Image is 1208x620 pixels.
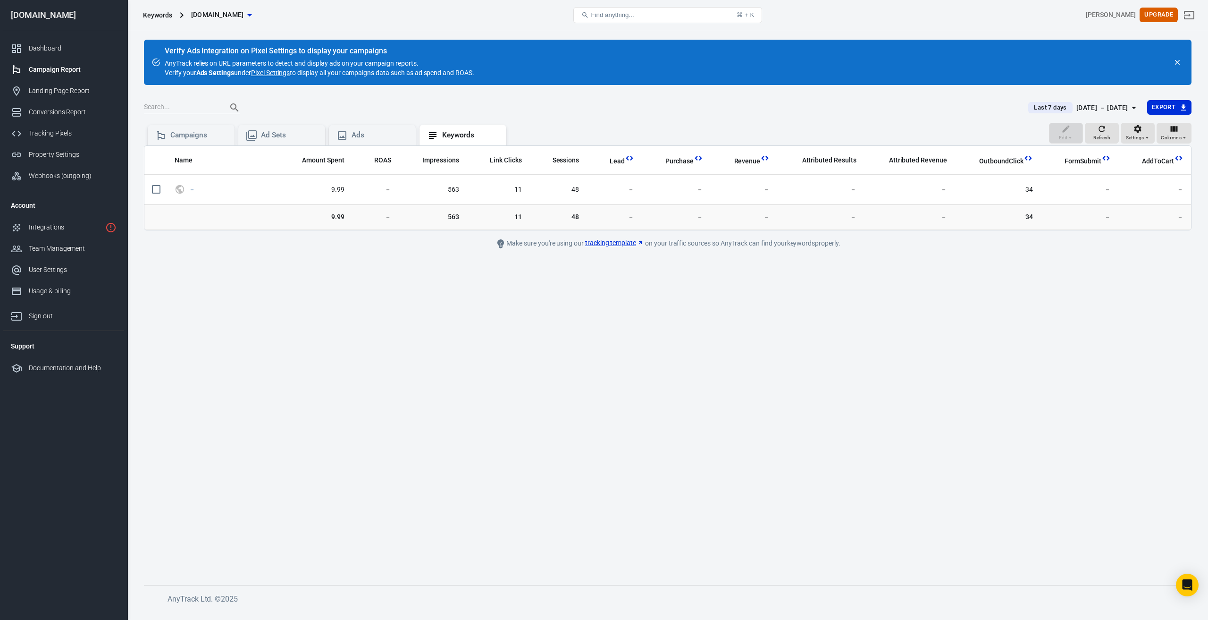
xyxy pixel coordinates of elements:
[537,212,579,222] span: 48
[1065,157,1101,166] span: FormSubmit
[3,11,124,19] div: [DOMAIN_NAME]
[573,7,762,23] button: Find anything...⌘ + K
[1093,134,1110,142] span: Refresh
[187,6,255,24] button: [DOMAIN_NAME]
[360,212,391,222] span: －
[718,212,770,222] span: －
[694,153,703,163] svg: This column is calculated from AnyTrack real-time data
[734,157,761,166] span: Revenue
[29,128,117,138] div: Tracking Pixels
[374,154,391,166] span: The total return on ad spend
[455,238,880,249] div: Make sure you're using our on your traffic sources so AnyTrack can find your keywords properly.
[1052,157,1101,166] span: FormSubmit
[302,156,344,165] span: Amount Spent
[790,154,856,166] span: The total conversions attributed according to your ad network (Facebook, Google, etc.)
[144,146,1191,230] div: scrollable content
[1161,134,1182,142] span: Columns
[196,69,235,76] strong: Ads Settings
[191,9,244,21] span: achereliefdaily.com
[302,154,344,166] span: The estimated total amount of money you've spent on your campaign, ad set or ad during its schedule.
[189,186,197,193] span: －
[962,185,1033,195] span: 34
[625,153,634,163] svg: This column is calculated from AnyTrack real-time data
[1030,103,1070,112] span: Last 7 days
[474,185,522,195] span: 11
[285,212,344,222] span: 9.99
[175,156,205,165] span: Name
[29,86,117,96] div: Landing Page Report
[889,154,947,166] span: The total revenue attributed according to your ad network (Facebook, Google, etc.)
[1023,153,1033,163] svg: This column is calculated from AnyTrack real-time data
[168,593,875,605] h6: AnyTrack Ltd. © 2025
[610,157,625,166] span: Lead
[3,194,124,217] li: Account
[1126,212,1183,222] span: －
[785,185,856,195] span: －
[406,185,459,195] span: 563
[1021,100,1147,116] button: Last 7 days[DATE] － [DATE]
[540,156,579,165] span: Sessions
[144,102,219,114] input: Search...
[653,157,694,166] span: Purchase
[165,47,474,77] div: AnyTrack relies on URL parameters to detect and display ads on your campaign reports. Verify your...
[3,165,124,187] a: Webhooks (outgoing)
[649,212,703,222] span: －
[3,123,124,144] a: Tracking Pixels
[889,156,947,165] span: Attributed Revenue
[29,107,117,117] div: Conversions Report
[1121,123,1155,144] button: Settings
[585,238,644,248] a: tracking template
[362,154,391,166] span: The total return on ad spend
[474,212,522,222] span: 11
[374,156,391,165] span: ROAS
[29,150,117,160] div: Property Settings
[1085,123,1119,144] button: Refresh
[406,212,459,222] span: 563
[553,156,579,165] span: Sessions
[3,259,124,280] a: User Settings
[1147,100,1191,115] button: Export
[3,335,124,357] li: Support
[1176,574,1199,596] div: Open Intercom Messenger
[3,302,124,327] a: Sign out
[29,171,117,181] div: Webhooks (outgoing)
[1174,153,1183,163] svg: This column is calculated from AnyTrack real-time data
[29,286,117,296] div: Usage & billing
[962,212,1033,222] span: 34
[1101,153,1111,163] svg: This column is calculated from AnyTrack real-time data
[1157,123,1191,144] button: Columns
[1086,10,1136,20] div: Account id: 2PjfhOxw
[360,185,391,195] span: －
[967,157,1023,166] span: OutboundClick
[3,280,124,302] a: Usage & billing
[422,154,459,166] span: The number of times your ads were on screen.
[3,102,124,123] a: Conversions Report
[251,68,290,77] a: Pixel Settings
[29,43,117,53] div: Dashboard
[1130,157,1174,166] span: AddToCart
[3,80,124,102] a: Landing Page Report
[722,155,761,167] span: Total revenue calculated by AnyTrack.
[1126,185,1183,195] span: －
[802,156,856,165] span: Attributed Results
[3,59,124,80] a: Campaign Report
[442,130,499,140] div: Keywords
[490,156,522,165] span: Link Clicks
[802,154,856,166] span: The total conversions attributed according to your ad network (Facebook, Google, etc.)
[29,244,117,254] div: Team Management
[189,186,195,193] a: －
[597,157,625,166] span: Lead
[785,212,856,222] span: －
[3,217,124,238] a: Integrations
[872,212,947,222] span: －
[718,185,770,195] span: －
[1076,102,1128,114] div: [DATE] － [DATE]
[594,212,634,222] span: －
[1171,56,1184,69] button: close
[143,10,172,20] div: Keywords
[649,185,703,195] span: －
[170,130,227,140] div: Campaigns
[223,96,246,119] button: Search
[734,155,761,167] span: Total revenue calculated by AnyTrack.
[877,154,947,166] span: The total revenue attributed according to your ad network (Facebook, Google, etc.)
